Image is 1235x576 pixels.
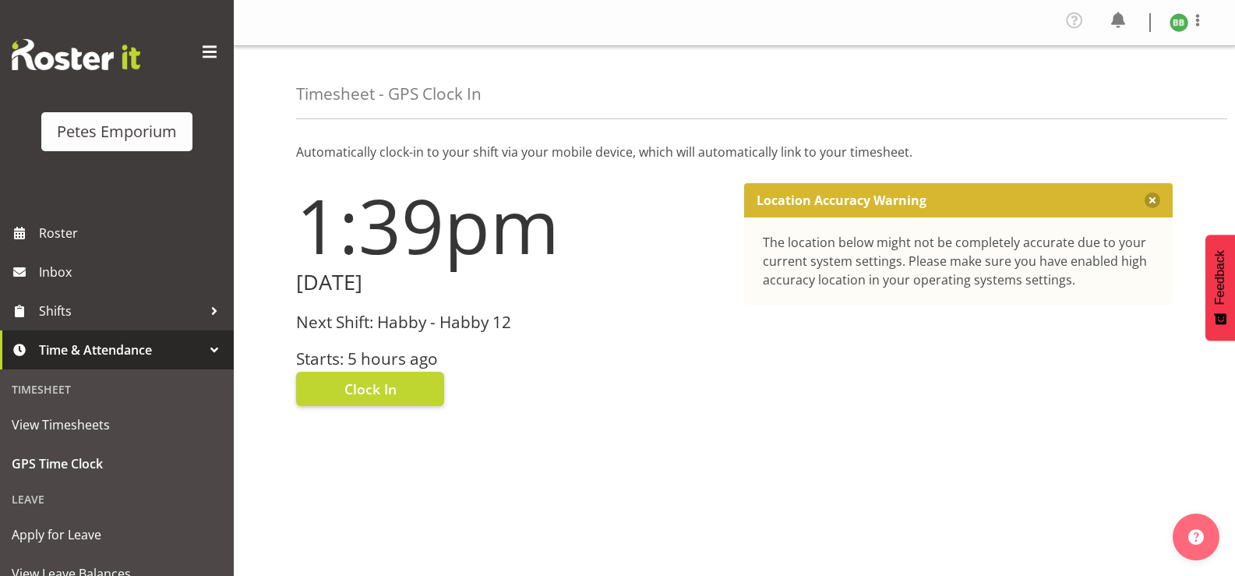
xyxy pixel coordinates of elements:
span: View Timesheets [12,413,222,436]
h4: Timesheet - GPS Clock In [296,85,482,103]
h3: Next Shift: Habby - Habby 12 [296,313,725,331]
img: help-xxl-2.png [1188,529,1204,545]
span: Shifts [39,299,203,323]
a: View Timesheets [4,405,230,444]
button: Feedback - Show survey [1205,235,1235,341]
h3: Starts: 5 hours ago [296,350,725,368]
button: Close message [1145,193,1160,208]
a: Apply for Leave [4,515,230,554]
span: Feedback [1213,250,1227,305]
h1: 1:39pm [296,183,725,267]
span: Apply for Leave [12,523,222,546]
button: Clock In [296,372,444,406]
p: Location Accuracy Warning [757,193,926,208]
div: Timesheet [4,373,230,405]
div: Leave [4,483,230,515]
div: The location below might not be completely accurate due to your current system settings. Please m... [763,233,1155,289]
div: Petes Emporium [57,120,177,143]
span: Inbox [39,260,226,284]
img: beena-bist9974.jpg [1170,13,1188,32]
img: Rosterit website logo [12,39,140,70]
span: Roster [39,221,226,245]
p: Automatically clock-in to your shift via your mobile device, which will automatically link to you... [296,143,1173,161]
a: GPS Time Clock [4,444,230,483]
span: Clock In [344,379,397,399]
span: GPS Time Clock [12,452,222,475]
h2: [DATE] [296,270,725,295]
span: Time & Attendance [39,338,203,362]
